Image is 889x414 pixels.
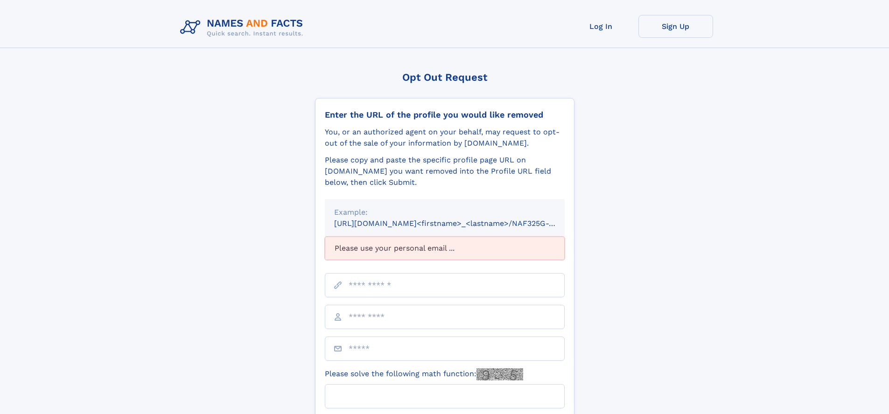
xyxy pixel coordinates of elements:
img: Logo Names and Facts [176,15,311,40]
a: Sign Up [638,15,713,38]
div: Example: [334,207,555,218]
div: Please use your personal email ... [325,237,565,260]
label: Please solve the following math function: [325,368,523,380]
a: Log In [564,15,638,38]
small: [URL][DOMAIN_NAME]<firstname>_<lastname>/NAF325G-xxxxxxxx [334,219,582,228]
div: Enter the URL of the profile you would like removed [325,110,565,120]
div: You, or an authorized agent on your behalf, may request to opt-out of the sale of your informatio... [325,126,565,149]
div: Please copy and paste the specific profile page URL on [DOMAIN_NAME] you want removed into the Pr... [325,154,565,188]
div: Opt Out Request [315,71,574,83]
